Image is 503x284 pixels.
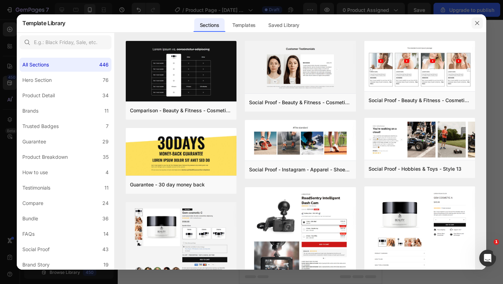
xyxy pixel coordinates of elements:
div: Guarantee - 30 day money back [130,180,205,189]
div: 446 [99,61,109,69]
div: How to use [22,168,48,177]
div: 76 [103,76,109,84]
h2: Template Library [22,14,65,32]
div: Add blank section [50,142,93,149]
div: Choose templates [50,94,93,101]
span: inspired by CRO experts [47,103,95,109]
div: Brands [22,107,38,115]
div: Trusted Badges [22,122,59,130]
span: from URL or image [52,127,89,133]
div: 19 [103,261,109,269]
img: sp16.png [245,41,356,95]
img: sp13.png [364,118,475,161]
input: E.g.: Black Friday, Sale, etc. [20,35,111,49]
div: Hero Section [22,76,52,84]
div: All Sections [22,61,49,69]
div: 11 [104,184,109,192]
div: Social Proof - Beauty & Fitness - Cosmetic - Style 16 [249,98,351,107]
div: 34 [102,91,109,100]
div: FAQs [22,230,35,238]
div: Compare [22,199,43,207]
div: Testimonials [22,184,50,192]
iframe: Intercom live chat [479,250,496,267]
div: Comparison - Beauty & Fitness - Cosmetic - Ingredients - Style 19 [130,106,232,115]
div: 14 [103,230,109,238]
div: 36 [102,214,109,223]
div: Templates [227,18,261,32]
span: then drag & drop elements [45,150,97,157]
div: 11 [104,107,109,115]
span: Add section [6,79,39,86]
div: 4 [105,168,109,177]
img: g30.png [126,128,236,177]
div: Social Proof - Instagram - Apparel - Shoes - Style 30 [249,165,351,174]
div: 43 [102,245,109,254]
div: Sections [194,18,225,32]
img: sp30.png [245,120,356,161]
div: Bundle [22,214,38,223]
div: 29 [102,137,109,146]
div: Guarantee [22,137,46,146]
span: 1 [494,239,499,245]
img: sp8.png [364,41,475,93]
div: Product Detail [22,91,55,100]
div: Brand Story [22,261,50,269]
div: 24 [102,199,109,207]
div: Generate layout [53,118,90,125]
div: Social Proof - Beauty & Fitness - Cosmetic - Style 8 [369,96,471,105]
div: 35 [103,153,109,161]
div: Social Proof - Hobbies & Toys - Style 13 [369,165,461,173]
div: 7 [106,122,109,130]
div: Saved Library [263,18,305,32]
img: c19.png [126,41,236,103]
div: Social Proof [22,245,50,254]
div: Product Breakdown [22,153,68,161]
div: Drop element here [57,45,94,51]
